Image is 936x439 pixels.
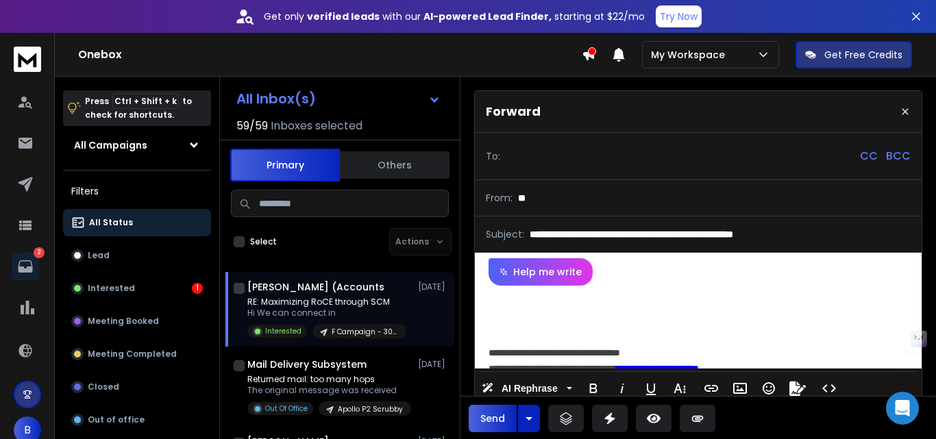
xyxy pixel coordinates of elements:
button: Closed [63,373,211,401]
p: 2 [34,247,45,258]
strong: verified leads [307,10,380,23]
p: Try Now [660,10,698,23]
h1: All Campaigns [74,138,147,152]
h3: Filters [63,181,211,201]
p: BCC [886,148,911,164]
p: Meeting Booked [88,316,159,327]
button: Emoticons [756,375,782,402]
button: Insert Link (Ctrl+K) [698,375,724,402]
p: Interested [265,326,301,336]
button: Insert Image (Ctrl+P) [727,375,753,402]
p: Out of office [88,414,145,425]
p: [DATE] [418,281,449,292]
button: Others [340,150,449,180]
img: logo [14,47,41,72]
p: Forward [486,102,541,121]
p: Interested [88,283,135,294]
h1: Onebox [78,47,582,63]
span: Ctrl + Shift + k [112,93,179,109]
p: CC [860,148,878,164]
button: All Inbox(s) [225,85,452,112]
p: Out Of Office [265,403,308,414]
button: Lead [63,242,211,269]
button: Italic (Ctrl+I) [609,375,635,402]
p: Subject: [486,227,524,241]
button: Interested1 [63,275,211,302]
button: Bold (Ctrl+B) [580,375,606,402]
p: Lead [88,250,110,261]
button: Signature [785,375,811,402]
a: 2 [12,253,39,280]
p: Press to check for shortcuts. [85,95,192,122]
p: F Campaign - 30062025 [332,327,397,337]
p: All Status [89,217,133,228]
p: Apollo P2 Scrubby [338,404,403,414]
button: Out of office [63,406,211,434]
button: Underline (Ctrl+U) [638,375,664,402]
p: Returned mail: too many hops [247,374,411,385]
h1: Mail Delivery Subsystem [247,358,367,371]
p: The original message was received [247,385,411,396]
p: To: [486,149,500,163]
span: 59 / 59 [236,118,268,134]
h1: [PERSON_NAME] (Accounts [247,280,384,294]
button: All Campaigns [63,131,211,159]
p: Hi We can connect in [247,308,406,318]
p: Closed [88,381,119,392]
button: All Status [63,209,211,236]
strong: AI-powered Lead Finder, [423,10,552,23]
button: Meeting Booked [63,308,211,335]
p: Get only with our starting at $22/mo [264,10,645,23]
p: From: [486,191,513,205]
button: Code View [816,375,842,402]
span: AI Rephrase [499,383,561,394]
button: Send [469,405,517,432]
p: RE: Maximizing RoCE through SCM [247,297,406,308]
p: Get Free Credits [824,48,902,62]
button: Primary [230,149,340,181]
h3: Inboxes selected [271,118,362,134]
h1: All Inbox(s) [236,92,316,105]
button: Meeting Completed [63,340,211,368]
button: Try Now [656,5,702,27]
p: My Workspace [651,48,730,62]
button: More Text [667,375,693,402]
div: 1 [192,283,203,294]
p: [DATE] [418,359,449,370]
button: Get Free Credits [796,41,912,68]
button: AI Rephrase [479,375,575,402]
p: Meeting Completed [88,349,177,360]
label: Select [250,236,277,247]
button: Help me write [489,258,593,286]
div: Open Intercom Messenger [886,392,919,425]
